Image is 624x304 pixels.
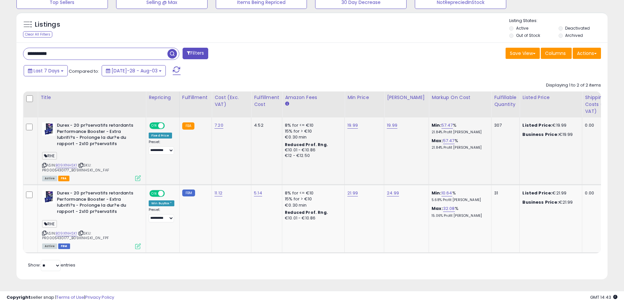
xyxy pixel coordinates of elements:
[42,220,57,228] span: RHE
[522,122,552,128] b: Listed Price:
[285,196,339,202] div: 15% for > €10
[516,33,540,38] label: Out of Stock
[585,122,616,128] div: 0.00
[441,190,452,196] a: 10.64
[432,94,488,101] div: Markup on Cost
[432,198,486,202] p: 5.68% Profit [PERSON_NAME]
[285,134,339,140] div: €0.30 min
[522,131,559,138] b: Business Price:
[522,122,577,128] div: €19.99
[42,231,109,241] span: | SKU: PR0005430177_B09X1NHSK1_0N_FPF
[546,82,601,89] div: Displaying 1 to 2 of 2 items
[85,294,114,300] a: Privacy Policy
[69,68,99,74] span: Compared to:
[42,163,109,172] span: | SKU: PR0005430177_B09X1NHSK1_0N_FAF
[432,145,486,150] p: 21.84% Profit [PERSON_NAME]
[183,48,208,59] button: Filters
[432,122,441,128] b: Min:
[254,190,262,196] a: 5.14
[432,138,443,144] b: Max:
[522,190,552,196] b: Listed Price:
[285,202,339,208] div: €0.30 min
[432,206,486,218] div: %
[149,133,172,139] div: Fixed Price
[347,122,358,129] a: 19.99
[285,190,339,196] div: 8% for <= €10
[494,94,517,108] div: Fulfillable Quantity
[590,294,617,300] span: 2025-08-11 14:43 GMT
[387,94,426,101] div: [PERSON_NAME]
[42,190,55,203] img: 41DIOlecPjL._SL40_.jpg
[182,190,195,196] small: FBM
[545,50,566,57] span: Columns
[432,190,486,202] div: %
[40,94,143,101] div: Title
[285,128,339,134] div: 15% for > €10
[35,20,60,29] h5: Listings
[149,140,174,155] div: Preset:
[7,294,114,301] div: seller snap | |
[522,190,577,196] div: €21.99
[285,147,339,153] div: €10.01 - €10.86
[56,163,77,168] a: B09X1NHSK1
[541,48,572,59] button: Columns
[285,153,339,159] div: €12 - €12.50
[149,200,174,206] div: Win BuyBox *
[214,190,222,196] a: 11.12
[182,122,194,130] small: FBA
[58,176,69,181] span: FBA
[42,122,55,136] img: 41DIOlecPjL._SL40_.jpg
[42,190,141,248] div: ASIN:
[432,190,441,196] b: Min:
[57,190,137,216] b: Durex - 20 pr?servatifs retardants Performance Booster - Extra lubrifi?s - Prolonge la dur?e du r...
[7,294,31,300] strong: Copyright
[164,123,174,129] span: OFF
[56,294,84,300] a: Terms of Use
[565,25,590,31] label: Deactivated
[494,190,514,196] div: 31
[585,190,616,196] div: 0.00
[432,214,486,218] p: 15.06% Profit [PERSON_NAME]
[254,94,279,108] div: Fulfillment Cost
[214,94,248,108] div: Cost (Exc. VAT)
[432,122,486,135] div: %
[214,122,223,129] a: 7.20
[42,152,57,160] span: RHE
[506,48,540,59] button: Save View
[285,142,328,147] b: Reduced Prof. Rng.
[347,94,381,101] div: Min Price
[387,122,397,129] a: 19.99
[285,215,339,221] div: €10.01 - €10.86
[429,91,491,117] th: The percentage added to the cost of goods (COGS) that forms the calculator for Min & Max prices.
[347,190,358,196] a: 21.99
[516,25,528,31] label: Active
[285,122,339,128] div: 8% for <= €10
[285,101,289,107] small: Amazon Fees.
[112,67,158,74] span: [DATE]-28 - Aug-03
[34,67,60,74] span: Last 7 Days
[42,122,141,180] div: ASIN:
[182,94,209,101] div: Fulfillment
[58,243,70,249] span: FBM
[56,231,77,236] a: B09X1NHSK1
[585,94,619,115] div: Shipping Costs (Exc. VAT)
[285,210,328,215] b: Reduced Prof. Rng.
[573,48,601,59] button: Actions
[522,132,577,138] div: €19.99
[42,176,57,181] span: All listings currently available for purchase on Amazon
[565,33,583,38] label: Archived
[432,205,443,212] b: Max:
[102,65,166,76] button: [DATE]-28 - Aug-03
[149,94,177,101] div: Repricing
[443,205,455,212] a: 32.08
[432,130,486,135] p: 21.84% Profit [PERSON_NAME]
[522,199,577,205] div: €21.99
[432,138,486,150] div: %
[441,122,453,129] a: 57.47
[254,122,277,128] div: 4.52
[285,94,342,101] div: Amazon Fees
[23,31,52,38] div: Clear All Filters
[57,122,137,148] b: Durex - 20 pr?servatifs retardants Performance Booster - Extra lubrifi?s - Prolonge la dur?e du r...
[24,65,68,76] button: Last 7 Days
[387,190,399,196] a: 24.99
